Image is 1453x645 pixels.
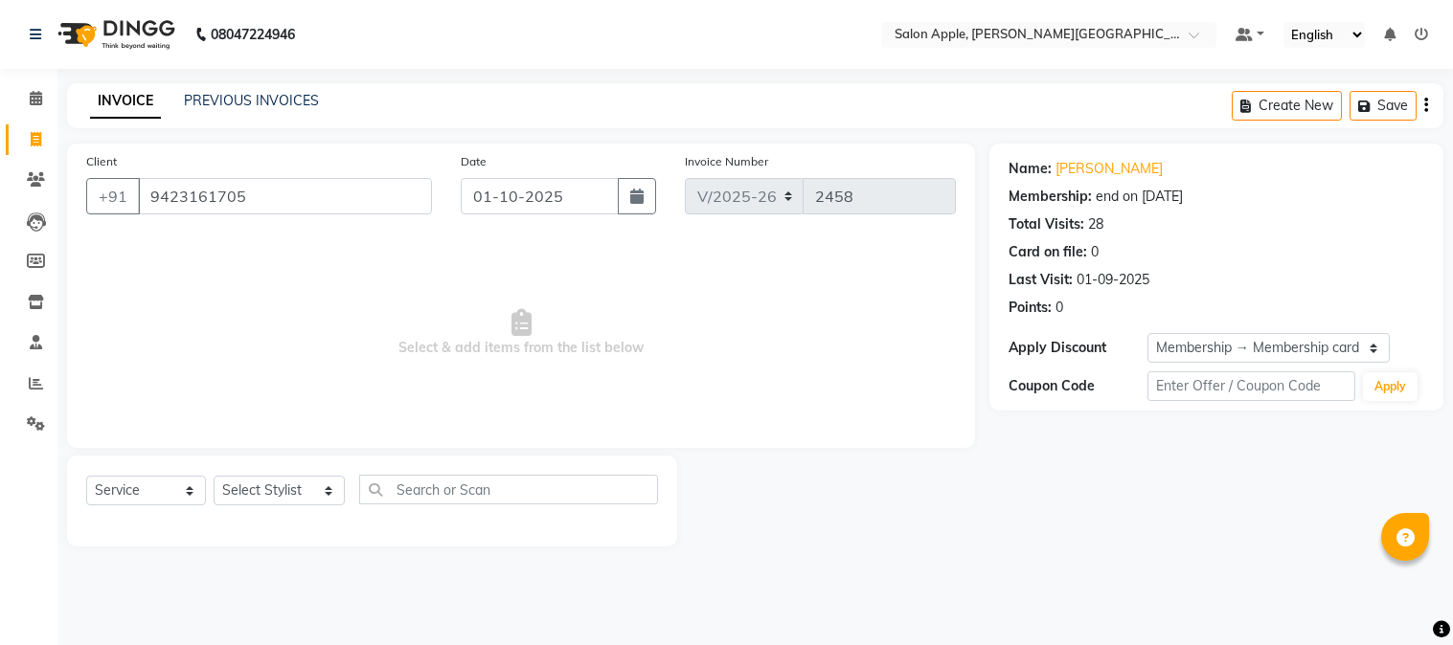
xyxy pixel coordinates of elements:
[1232,91,1342,121] button: Create New
[1373,568,1434,626] iframe: chat widget
[1009,159,1052,179] div: Name:
[184,92,319,109] a: PREVIOUS INVOICES
[211,8,295,61] b: 08047224946
[86,153,117,170] label: Client
[86,178,140,214] button: +91
[685,153,768,170] label: Invoice Number
[1009,270,1073,290] div: Last Visit:
[86,237,956,429] span: Select & add items from the list below
[1088,214,1103,234] div: 28
[1147,371,1355,401] input: Enter Offer / Coupon Code
[1009,298,1052,318] div: Points:
[49,8,180,61] img: logo
[461,153,487,170] label: Date
[359,475,658,504] input: Search or Scan
[1096,187,1183,207] div: end on [DATE]
[1009,242,1087,262] div: Card on file:
[1077,270,1149,290] div: 01-09-2025
[1091,242,1099,262] div: 0
[90,84,161,119] a: INVOICE
[1056,298,1063,318] div: 0
[1363,372,1418,401] button: Apply
[1056,159,1163,179] a: [PERSON_NAME]
[1009,376,1147,396] div: Coupon Code
[1350,91,1417,121] button: Save
[138,178,432,214] input: Search by Name/Mobile/Email/Code
[1009,187,1092,207] div: Membership:
[1009,338,1147,358] div: Apply Discount
[1009,214,1084,234] div: Total Visits:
